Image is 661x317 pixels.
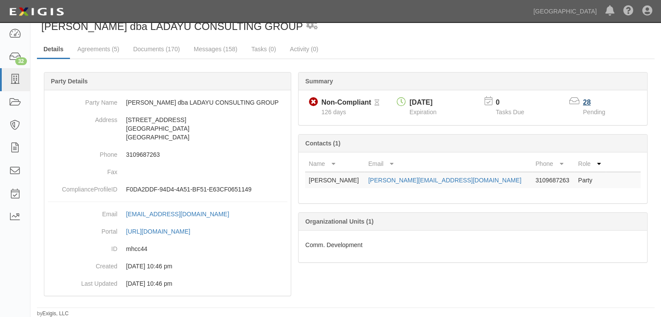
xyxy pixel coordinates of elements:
dt: ComplianceProfileID [48,181,117,194]
div: Garcia, Daniel R. dba LADAYU CONSULTING GROUP [37,12,339,34]
div: Non-Compliant [321,98,371,108]
i: Help Center - Complianz [623,6,634,17]
i: 2 scheduled workflows [306,21,318,30]
dd: 08/05/2024 10:46 pm [48,275,287,292]
a: Tasks (0) [245,40,282,58]
th: Name [305,156,365,172]
th: Email [365,156,532,172]
dt: Address [48,111,117,124]
td: 3109687263 [532,172,575,188]
dt: Created [48,258,117,271]
a: Documents (170) [126,40,186,58]
a: Details [37,40,70,59]
b: Summary [305,78,333,85]
p: 0 [496,98,535,108]
a: [EMAIL_ADDRESS][DOMAIN_NAME] [126,211,239,218]
div: 32 [15,57,27,65]
dd: 08/05/2024 10:46 pm [48,258,287,275]
a: 28 [583,99,591,106]
a: [PERSON_NAME][EMAIL_ADDRESS][DOMAIN_NAME] [368,177,521,184]
img: logo-5460c22ac91f19d4615b14bd174203de0afe785f0fc80cf4dbbc73dc1793850b.png [7,4,66,20]
dt: Party Name [48,94,117,107]
a: [GEOGRAPHIC_DATA] [529,3,601,20]
span: Tasks Due [496,109,524,116]
div: [DATE] [409,98,436,108]
span: Expiration [409,109,436,116]
dd: 3109687263 [48,146,287,163]
dt: Last Updated [48,275,117,288]
span: Pending [583,109,605,116]
th: Role [575,156,606,172]
dd: [STREET_ADDRESS] [GEOGRAPHIC_DATA] [GEOGRAPHIC_DATA] [48,111,287,146]
td: Party [575,172,606,188]
dt: ID [48,240,117,253]
td: [PERSON_NAME] [305,172,365,188]
a: Exigis, LLC [43,310,69,317]
div: [EMAIL_ADDRESS][DOMAIN_NAME] [126,210,229,218]
th: Phone [532,156,575,172]
span: [PERSON_NAME] dba LADAYU CONSULTING GROUP [41,20,303,32]
i: Pending Review [375,100,379,106]
i: Non-Compliant [309,98,318,107]
dt: Fax [48,163,117,176]
a: Agreements (5) [71,40,126,58]
dt: Portal [48,223,117,236]
span: Comm. Development [305,241,362,248]
b: Contacts (1) [305,140,340,147]
b: Party Details [51,78,88,85]
dd: [PERSON_NAME] dba LADAYU CONSULTING GROUP [48,94,287,111]
dt: Phone [48,146,117,159]
a: [URL][DOMAIN_NAME] [126,228,200,235]
dd: mhcc44 [48,240,287,258]
b: Organizational Units (1) [305,218,373,225]
p: F0DA2DDF-94D4-4A51-BF51-E63CF0651149 [126,185,287,194]
span: Since 05/29/2025 [321,109,346,116]
a: Messages (158) [187,40,244,58]
a: Activity (0) [283,40,325,58]
dt: Email [48,205,117,218]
